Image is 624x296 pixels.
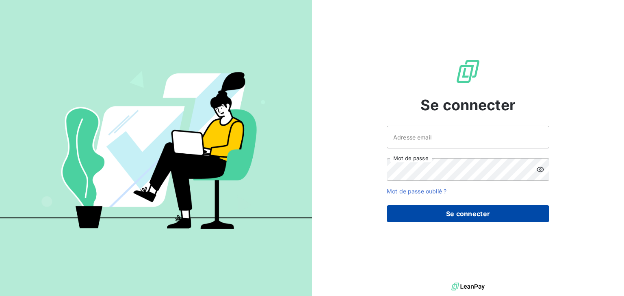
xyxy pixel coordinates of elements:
span: Se connecter [420,94,516,116]
a: Mot de passe oublié ? [387,188,446,195]
img: logo [451,281,485,293]
input: placeholder [387,126,549,148]
img: Logo LeanPay [455,58,481,84]
button: Se connecter [387,205,549,222]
